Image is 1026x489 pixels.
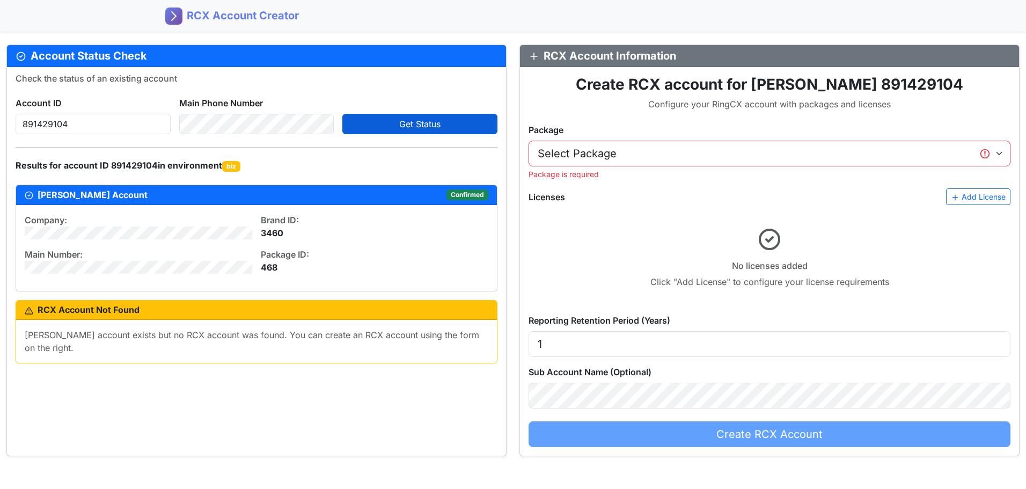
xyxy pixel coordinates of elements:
span: Company: [25,215,67,225]
p: Click "Add License" to configure your license requirements [529,275,1010,288]
span: Confirmed [446,189,488,200]
h5: RCX Account Information [529,49,1010,62]
span: biz [222,161,240,172]
h3: Create RCX account for [PERSON_NAME] 891429104 [529,76,1010,94]
p: Configure your RingCX account with packages and licenses [529,98,1010,111]
input: Enter account ID [16,114,171,134]
label: Licenses [529,191,565,203]
span: RCX Account Creator [187,8,299,24]
h5: Account Status Check [16,49,497,62]
div: Package is required [529,169,1010,180]
span: Get Status [399,119,441,129]
a: RCX Account Creator [165,4,299,27]
h6: [PERSON_NAME] Account [25,190,148,200]
span: Main Number: [25,249,83,260]
div: 468 [261,261,488,274]
h6: Check the status of an existing account [16,74,497,84]
label: Sub Account Name (Optional) [529,366,651,378]
label: Reporting Retention Period (Years) [529,314,670,327]
p: [PERSON_NAME] account exists but no RCX account was found. You can create an RCX account using th... [25,329,488,354]
h6: Results for account ID 891429104 [16,160,497,172]
button: Add License [946,188,1010,205]
span: in environment [158,160,240,171]
button: Get Status [342,114,497,134]
label: Account ID [16,97,62,110]
span: Brand ID: [261,215,299,225]
label: Package [529,123,563,136]
label: Main Phone Number [179,97,263,110]
div: 3460 [261,227,488,239]
span: Package ID: [261,249,309,260]
h6: No licenses added [529,261,1010,271]
h6: RCX Account Not Found [25,305,488,315]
